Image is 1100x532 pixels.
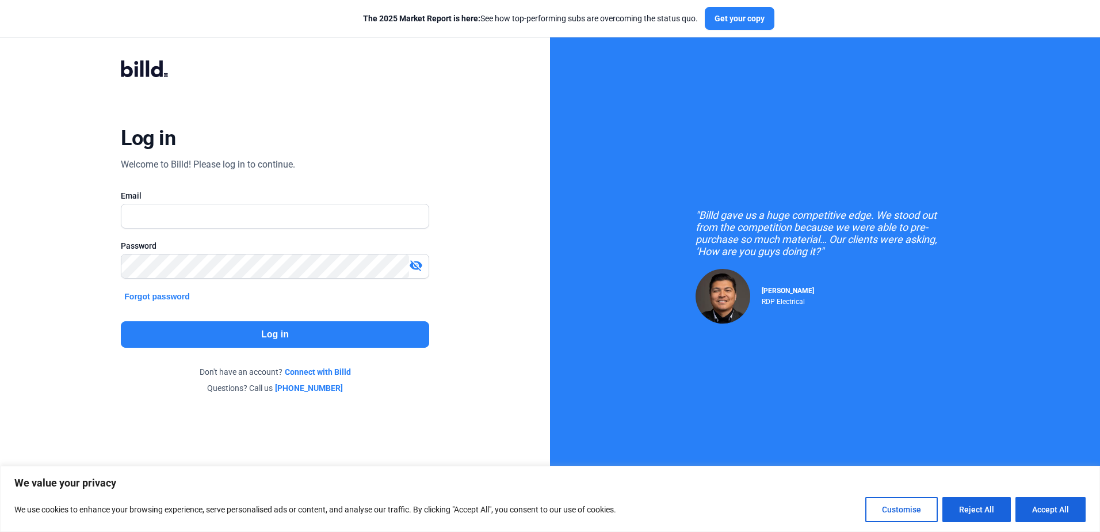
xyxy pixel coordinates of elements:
div: Questions? Call us [121,382,429,394]
button: Accept All [1015,497,1086,522]
p: We use cookies to enhance your browsing experience, serve personalised ads or content, and analys... [14,503,616,516]
span: The 2025 Market Report is here: [363,14,480,23]
div: See how top-performing subs are overcoming the status quo. [363,13,698,24]
div: Log in [121,126,175,151]
p: We value your privacy [14,476,1086,490]
div: Password [121,240,429,252]
mat-icon: visibility_off [409,259,423,272]
button: Log in [121,321,429,348]
a: [PHONE_NUMBER] [275,382,343,394]
span: [PERSON_NAME] [762,287,814,295]
div: Email [121,190,429,202]
button: Customise [865,497,938,522]
button: Get your copy [705,7,774,30]
img: Raul Pacheco [696,269,750,324]
button: Forgot password [121,290,193,303]
a: Connect with Billd [285,366,351,378]
div: "Billd gave us a huge competitive edge. We stood out from the competition because we were able to... [696,209,954,257]
div: Don't have an account? [121,366,429,378]
div: Welcome to Billd! Please log in to continue. [121,158,295,172]
button: Reject All [942,497,1011,522]
div: RDP Electrical [762,295,814,306]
